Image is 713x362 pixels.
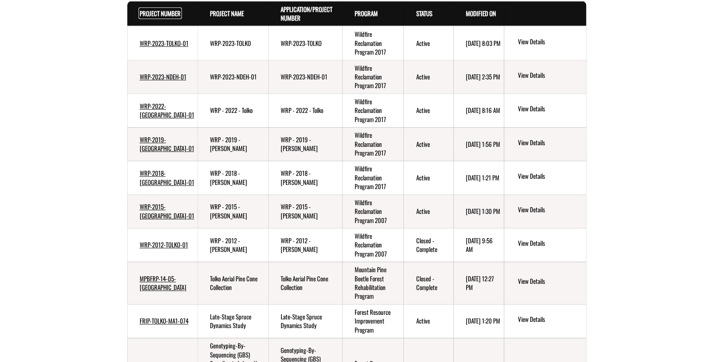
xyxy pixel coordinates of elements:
[342,304,404,338] td: Forest Resource Improvement Program
[140,202,194,220] a: WRP-2015-[GEOGRAPHIC_DATA]-01
[517,315,582,325] a: View details
[355,9,378,18] a: Program
[504,304,586,338] td: action menu
[453,26,504,60] td: 4/27/2025 8:03 PM
[403,127,453,161] td: Active
[453,127,504,161] td: 11/19/2024 1:56 PM
[198,161,269,194] td: WRP - 2018 - Tolko
[342,262,404,304] td: Mountain Pine Beetle Forest Rehabilitation Program
[342,60,404,93] td: Wildfire Reclamation Program 2017
[466,173,499,182] time: [DATE] 1:21 PM
[517,277,582,287] a: View details
[466,105,500,115] time: [DATE] 8:16 AM
[403,161,453,194] td: Active
[466,139,500,149] time: [DATE] 1:56 PM
[504,161,586,194] td: action menu
[453,161,504,194] td: 4/8/2024 1:21 PM
[453,262,504,304] td: 2/26/2025 12:27 PM
[268,60,342,93] td: WRP-2023-NDEH-01
[268,304,342,338] td: Late-Stage Spruce Dynamics Study
[466,236,493,254] time: [DATE] 9:56 AM
[140,9,181,18] a: Project Number
[198,93,269,127] td: WRP - 2022 - Tolko
[140,38,188,48] a: WRP-2023-TOLKO-01
[403,93,453,127] td: Active
[268,127,342,161] td: WRP - 2019 - Tolko
[466,274,494,292] time: [DATE] 12:27 PM
[198,262,269,304] td: Tolko Aerial Pine Cone Collection
[504,262,586,304] td: action menu
[517,239,582,249] a: View details
[342,194,404,228] td: Wildfire Reclamation Program 2007
[403,228,453,261] td: Closed - Complete
[268,161,342,194] td: WRP - 2018 - Tolko
[517,138,582,148] a: View details
[403,194,453,228] td: Active
[504,1,586,26] th: Actions
[281,5,332,22] a: Application/Project Number
[127,262,198,304] td: MPBFRP-14-05-TOLKO
[140,316,188,325] a: FRIP-TOLKO-MA1-074
[466,72,500,81] time: [DATE] 2:35 PM
[504,60,586,93] td: action menu
[198,60,269,93] td: WRP-2023-NDEH-01
[403,304,453,338] td: Active
[504,26,586,60] td: action menu
[127,26,198,60] td: WRP-2023-TOLKO-01
[342,161,404,194] td: Wildfire Reclamation Program 2017
[466,38,501,48] time: [DATE] 8:03 PM
[140,168,194,186] a: WRP-2018-[GEOGRAPHIC_DATA]-01
[453,228,504,261] td: 4/7/2025 9:56 AM
[517,172,582,182] a: View details
[416,9,432,18] a: Status
[403,26,453,60] td: Active
[403,60,453,93] td: Active
[268,194,342,228] td: WRP - 2015 - Tolko
[453,93,504,127] td: 4/9/2024 8:16 AM
[140,240,188,249] a: WRP-2012-TOLKO-01
[140,101,194,119] a: WRP-2022-[GEOGRAPHIC_DATA]-01
[127,194,198,228] td: WRP-2015-TOLKO-01
[127,228,198,261] td: WRP-2012-TOLKO-01
[268,228,342,261] td: WRP - 2012 - Tolko
[504,228,586,261] td: action menu
[517,71,582,81] a: View details
[127,304,198,338] td: FRIP-TOLKO-MA1-074
[466,316,500,325] time: [DATE] 1:20 PM
[140,274,186,292] a: MPBFRP-14-05-[GEOGRAPHIC_DATA]
[453,304,504,338] td: 8/20/2025 1:20 PM
[504,127,586,161] td: action menu
[403,262,453,304] td: Closed - Complete
[268,262,342,304] td: Tolko Aerial Pine Cone Collection
[210,9,244,18] a: Project Name
[453,60,504,93] td: 6/5/2025 2:35 PM
[198,194,269,228] td: WRP - 2015 - Tolko
[198,228,269,261] td: WRP - 2012 - Tolko
[268,26,342,60] td: WRP-2023-TOLKO
[504,93,586,127] td: action menu
[342,26,404,60] td: Wildfire Reclamation Program 2017
[198,304,269,338] td: Late-Stage Spruce Dynamics Study
[453,194,504,228] td: 4/7/2024 1:30 PM
[517,104,582,114] a: View details
[268,93,342,127] td: WRP - 2022 - Tolko
[342,228,404,261] td: Wildfire Reclamation Program 2007
[140,135,194,153] a: WRP-2019-[GEOGRAPHIC_DATA]-01
[127,93,198,127] td: WRP-2022-TOLKO-01
[140,72,186,81] a: WRP-2023-NDEH-01
[127,161,198,194] td: WRP-2018-TOLKO-01
[517,37,582,47] a: View details
[466,206,500,216] time: [DATE] 1:30 PM
[517,205,582,215] a: View details
[466,9,496,18] a: Modified On
[127,127,198,161] td: WRP-2019-TOLKO-01
[342,127,404,161] td: Wildfire Reclamation Program 2017
[198,127,269,161] td: WRP - 2019 - Tolko
[127,60,198,93] td: WRP-2023-NDEH-01
[504,194,586,228] td: action menu
[198,26,269,60] td: WRP-2023-TOLKO
[342,93,404,127] td: Wildfire Reclamation Program 2017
